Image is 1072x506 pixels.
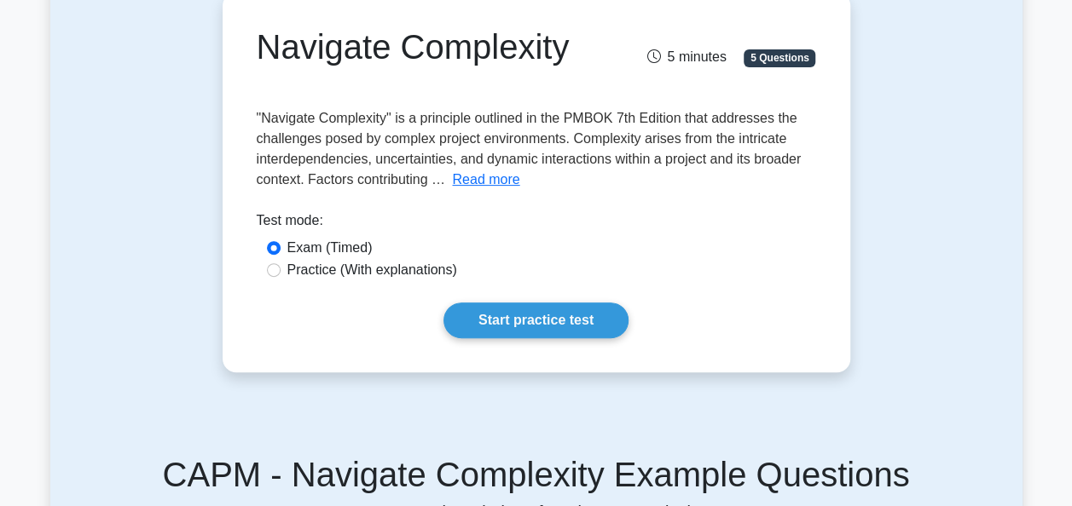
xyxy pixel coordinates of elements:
span: 5 Questions [744,49,815,66]
a: Start practice test [443,302,629,338]
div: Test mode: [257,210,816,238]
span: 5 minutes [646,49,726,64]
button: Read more [452,170,519,190]
label: Exam (Timed) [287,238,373,258]
label: Practice (With explanations) [287,260,457,280]
h5: CAPM - Navigate Complexity Example Questions [71,454,1002,495]
h1: Navigate Complexity [257,26,623,67]
span: "Navigate Complexity" is a principle outlined in the PMBOK 7th Edition that addresses the challen... [257,111,802,187]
